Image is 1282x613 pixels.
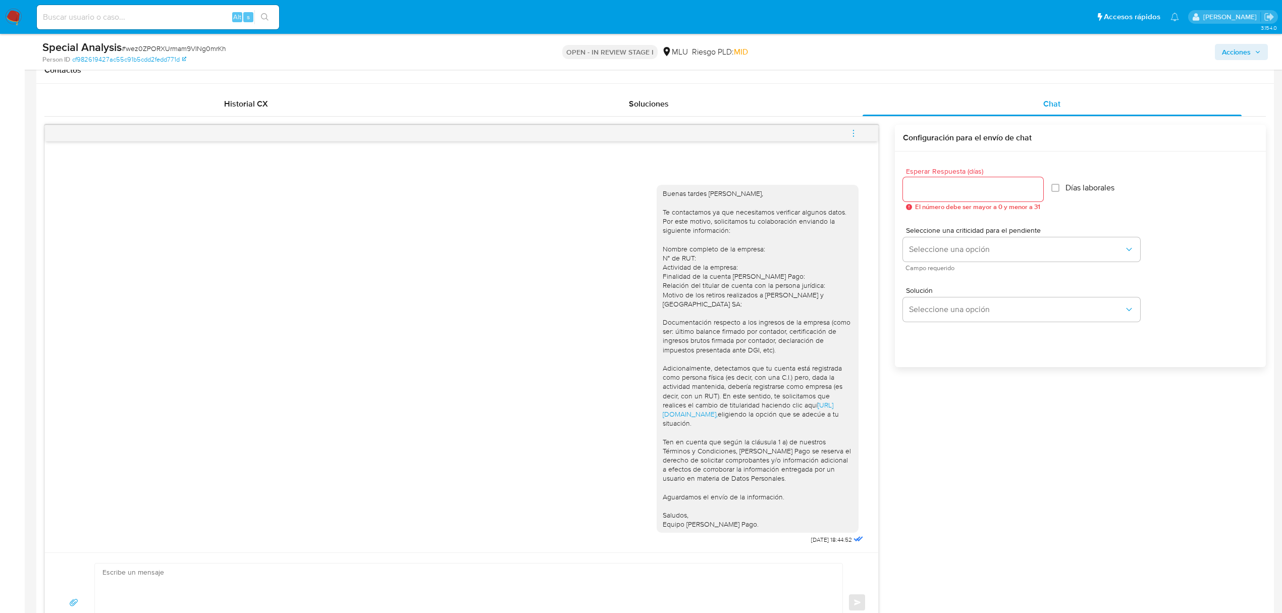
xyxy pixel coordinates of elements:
[906,227,1143,234] span: Seleccione una criticidad para el pendiente
[122,43,226,54] span: # wez0ZPORXUrmam9VINg0mrKh
[663,189,852,529] div: Buenas tardes [PERSON_NAME], Te contactamos ya que necesitamos verificar algunos datos. Por este ...
[1264,12,1274,22] a: Salir
[903,297,1140,322] button: Seleccione una opción
[42,39,122,55] b: Special Analysis
[224,98,268,110] span: Historial CX
[254,10,275,24] button: search-icon
[903,237,1140,262] button: Seleccione una opción
[629,98,669,110] span: Soluciones
[662,46,688,58] div: MLU
[915,203,1040,211] span: El número debe ser mayor a 0 y menor a 31
[1215,44,1268,60] button: Acciones
[909,244,1124,254] span: Seleccione una opción
[1104,12,1160,22] span: Accesos rápidos
[903,183,1043,196] input: days_to_wait
[44,65,1266,75] h1: Contactos
[72,55,186,64] a: cf982619427ac55c91b5cdd2fedd771d
[233,12,241,22] span: Alt
[1051,184,1059,192] input: Días laborales
[909,304,1124,315] span: Seleccione una opción
[42,55,70,64] b: Person ID
[37,11,279,24] input: Buscar usuario o caso...
[905,266,1143,271] span: Campo requerido
[734,46,748,58] span: MID
[903,133,1258,143] h3: Configuración para el envío de chat
[1261,24,1277,32] span: 3.154.0
[1043,98,1060,110] span: Chat
[1065,183,1114,193] span: Días laborales
[247,12,250,22] span: s
[1222,44,1251,60] span: Acciones
[906,168,1046,175] span: Esperar Respuesta (días)
[663,400,833,419] a: [URL][DOMAIN_NAME],
[811,536,852,544] span: [DATE] 18:44:52
[1203,12,1260,22] p: ximena.felix@mercadolibre.com
[906,287,1143,294] span: Solución
[692,46,748,58] span: Riesgo PLD:
[837,121,870,145] button: menu-action
[562,45,658,59] p: OPEN - IN REVIEW STAGE I
[1170,13,1179,21] a: Notificaciones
